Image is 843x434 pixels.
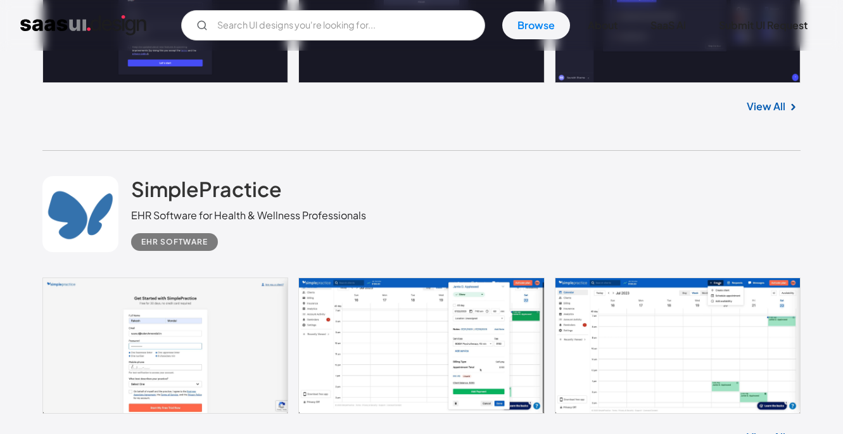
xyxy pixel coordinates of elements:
[20,15,146,35] a: home
[131,208,366,223] div: EHR Software for Health & Wellness Professionals
[181,10,485,41] input: Search UI designs you're looking for...
[573,11,633,39] a: About
[141,234,208,250] div: EHR Software
[635,11,701,39] a: SaaS Ai
[747,99,785,114] a: View All
[131,176,282,201] h2: SimplePractice
[502,11,570,39] a: Browse
[131,176,282,208] a: SimplePractice
[704,11,823,39] a: Submit UI Request
[181,10,485,41] form: Email Form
